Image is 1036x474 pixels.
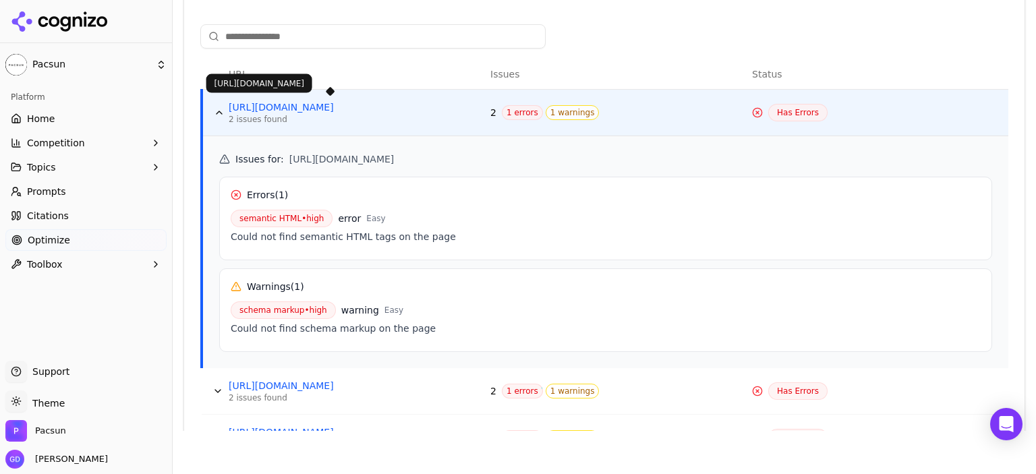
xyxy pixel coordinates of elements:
[490,384,496,398] span: 2
[27,209,69,223] span: Citations
[768,104,828,121] span: Has Errors
[338,212,361,225] span: error
[502,384,543,398] span: 1 errors
[231,301,336,319] span: schema markup • high
[231,210,333,227] span: semantic HTML • high
[28,233,70,247] span: Optimize
[214,78,304,89] p: [URL][DOMAIN_NAME]
[5,450,24,469] img: Gabrielle Dewsnap
[27,258,63,271] span: Toolbox
[30,453,108,465] span: [PERSON_NAME]
[485,59,747,90] th: Issues
[32,59,150,71] span: Pacsun
[219,152,992,166] h5: Issues for :
[5,156,167,178] button: Topics
[5,181,167,202] a: Prompts
[229,67,248,81] span: URL
[231,230,981,243] div: Could not find semantic HTML tags on the page
[27,185,66,198] span: Prompts
[229,100,431,114] a: [URL][DOMAIN_NAME]
[384,305,403,316] span: Easy
[27,160,56,174] span: Topics
[5,108,167,129] a: Home
[546,430,600,445] span: 1 warnings
[490,67,520,81] span: Issues
[223,59,485,90] th: URL
[502,430,543,445] span: 1 errors
[5,229,167,251] a: Optimize
[5,205,167,227] a: Citations
[231,322,981,335] div: Could not find schema markup on the page
[366,213,385,224] span: Easy
[5,420,66,442] button: Open organization switcher
[5,86,167,108] div: Platform
[229,379,431,392] a: [URL][DOMAIN_NAME]
[752,67,782,81] span: Status
[5,450,108,469] button: Open user button
[5,54,27,76] img: Pacsun
[747,59,1008,90] th: Status
[27,398,65,409] span: Theme
[27,136,85,150] span: Competition
[247,280,304,293] h6: Warnings ( 1 )
[247,188,288,202] h6: Errors ( 1 )
[546,384,600,398] span: 1 warnings
[5,132,167,154] button: Competition
[289,152,395,166] span: [URL][DOMAIN_NAME]
[490,106,496,119] span: 2
[5,254,167,275] button: Toolbox
[229,392,431,403] div: 2 issues found
[990,408,1023,440] div: Open Intercom Messenger
[229,114,431,125] div: 2 issues found
[5,420,27,442] img: Pacsun
[229,425,431,439] a: [URL][DOMAIN_NAME]
[768,382,828,400] span: Has Errors
[27,112,55,125] span: Home
[35,425,66,437] span: Pacsun
[546,105,600,120] span: 1 warnings
[502,105,543,120] span: 1 errors
[27,365,69,378] span: Support
[768,429,828,446] span: Has Errors
[341,303,379,317] span: warning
